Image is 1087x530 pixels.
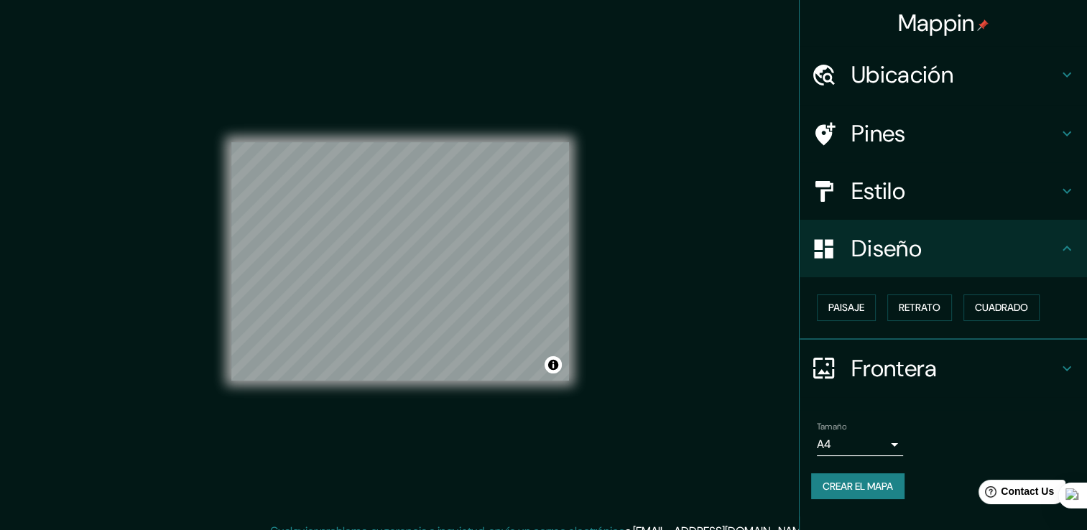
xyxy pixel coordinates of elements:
font: Cuadrado [975,299,1028,317]
img: pin-icon.png [977,19,989,31]
div: A4 [817,433,903,456]
div: Frontera [800,340,1087,397]
button: Cuadrado [963,294,1040,321]
h4: Pines [851,119,1058,148]
h4: Frontera [851,354,1058,383]
font: Mappin [898,8,975,38]
label: Tamaño [817,420,846,432]
button: Alternar atribución [545,356,562,373]
canvas: Mapa [231,142,569,381]
h4: Ubicación [851,60,1058,89]
div: Ubicación [800,46,1087,103]
button: Retrato [887,294,952,321]
font: Retrato [899,299,940,317]
div: Estilo [800,162,1087,220]
button: Crear el mapa [811,473,905,500]
div: Pines [800,105,1087,162]
div: Diseño [800,220,1087,277]
h4: Diseño [851,234,1058,263]
font: Paisaje [828,299,864,317]
button: Paisaje [817,294,876,321]
font: Crear el mapa [823,478,893,496]
iframe: Help widget launcher [959,474,1071,514]
h4: Estilo [851,177,1058,205]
